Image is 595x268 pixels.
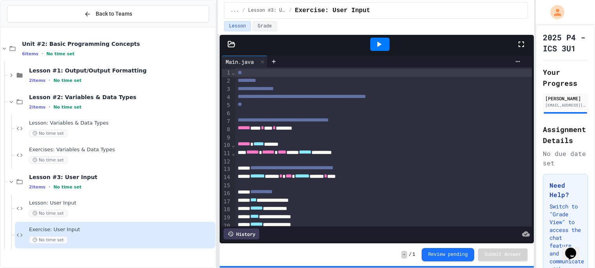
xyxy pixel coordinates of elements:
[543,67,588,89] h2: Your Progress
[545,102,586,108] div: [EMAIL_ADDRESS][DOMAIN_NAME]
[562,237,587,260] iframe: chat widget
[231,142,235,148] span: Fold line
[96,10,132,18] span: Back to Teams
[401,251,407,259] span: -
[53,105,82,110] span: No time set
[222,101,231,110] div: 5
[422,248,475,261] button: Review pending
[224,228,259,239] div: History
[222,134,231,142] div: 9
[29,147,214,153] span: Exercises: Variables & Data Types
[222,94,231,102] div: 4
[295,6,370,15] span: Exercise: User Input
[222,174,231,182] div: 14
[545,95,586,102] div: [PERSON_NAME]
[222,85,231,94] div: 3
[409,252,411,258] span: /
[222,206,231,214] div: 18
[29,174,214,181] span: Lesson #3: User Input
[242,7,245,14] span: /
[222,141,231,150] div: 10
[543,149,588,168] div: No due date set
[22,40,214,47] span: Unit #2: Basic Programming Concepts
[29,78,45,83] span: 2 items
[29,156,67,164] span: No time set
[222,69,231,77] div: 1
[29,226,214,233] span: Exercise: User Input
[222,214,231,222] div: 19
[222,118,231,126] div: 7
[29,236,67,244] span: No time set
[412,252,415,258] span: 1
[222,158,231,166] div: 12
[49,184,50,190] span: •
[231,69,235,76] span: Fold line
[231,150,235,156] span: Fold line
[484,252,521,258] span: Submit Answer
[224,21,251,31] button: Lesson
[46,51,75,56] span: No time set
[222,182,231,190] div: 15
[222,58,258,66] div: Main.java
[253,21,277,31] button: Grade
[231,7,239,14] span: ...
[53,185,82,190] span: No time set
[222,110,231,118] div: 6
[29,105,45,110] span: 2 items
[7,5,209,22] button: Back to Teams
[222,126,231,134] div: 8
[222,198,231,206] div: 17
[222,222,231,230] div: 20
[29,185,45,190] span: 2 items
[248,7,286,14] span: Lesson #3: User Input
[550,181,581,199] h3: Need Help?
[29,67,214,74] span: Lesson #1: Output/Output Formatting
[478,248,528,261] button: Submit Answer
[542,3,566,21] div: My Account
[222,165,231,174] div: 13
[29,200,214,206] span: Lesson: User Input
[22,51,38,56] span: 6 items
[222,56,267,67] div: Main.java
[42,51,43,57] span: •
[49,104,50,110] span: •
[29,210,67,217] span: No time set
[53,78,82,83] span: No time set
[49,77,50,83] span: •
[222,77,231,85] div: 2
[29,120,214,127] span: Lesson: Variables & Data Types
[222,150,231,158] div: 11
[543,124,588,146] h2: Assignment Details
[29,130,67,137] span: No time set
[289,7,292,14] span: /
[222,190,231,198] div: 16
[29,94,214,101] span: Lesson #2: Variables & Data Types
[543,32,588,54] h1: 2025 P4 - ICS 3U1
